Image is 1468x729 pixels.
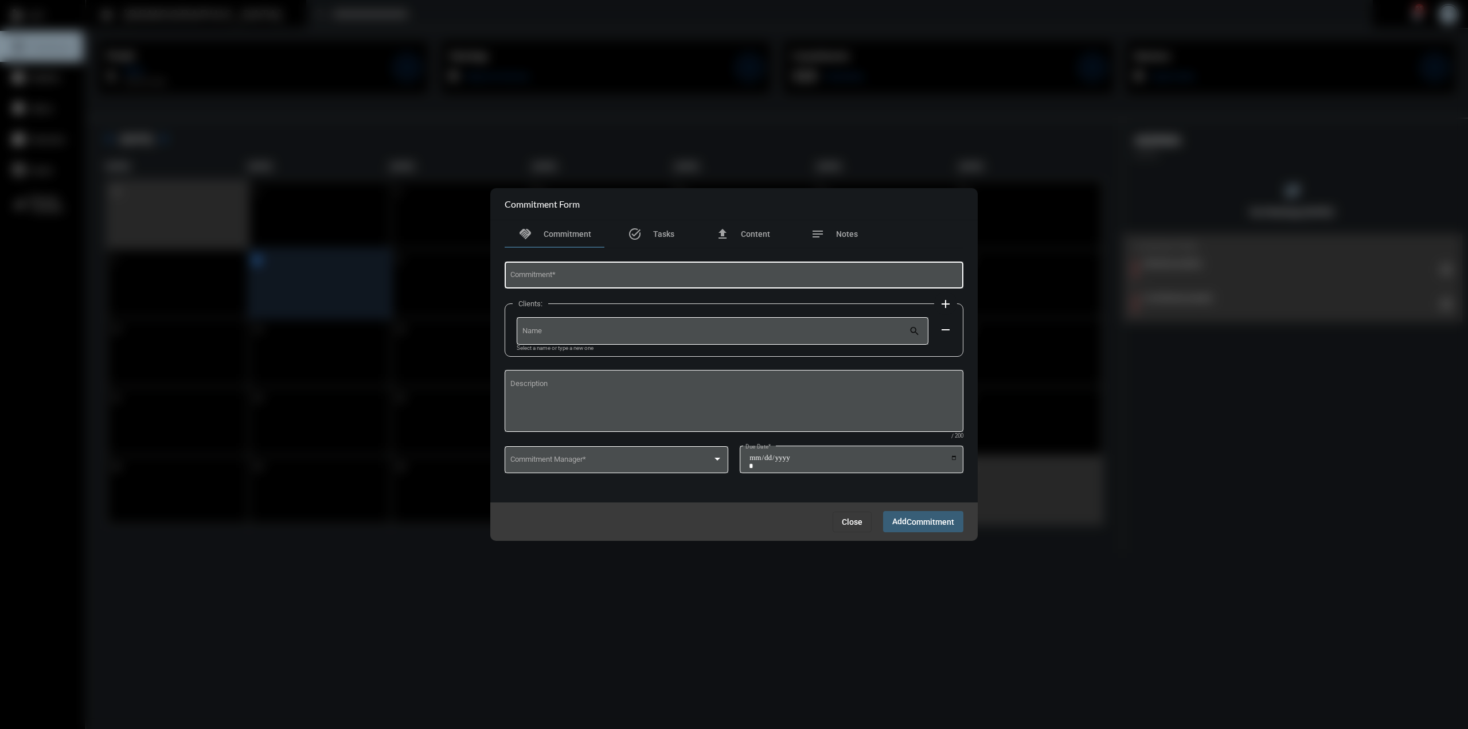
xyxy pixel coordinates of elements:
span: Content [741,229,770,239]
mat-hint: Select a name or type a new one [517,345,594,352]
span: Tasks [653,229,674,239]
label: Clients: [513,299,548,308]
h2: Commitment Form [505,198,580,209]
mat-icon: task_alt [628,227,642,241]
mat-icon: add [939,297,952,311]
mat-icon: search [909,325,923,339]
mat-icon: handshake [518,227,532,241]
mat-icon: notes [811,227,825,241]
span: Close [842,517,862,527]
span: Commitment [544,229,591,239]
button: AddCommitment [883,511,963,532]
span: Add [892,517,954,526]
mat-icon: remove [939,323,952,337]
mat-icon: file_upload [716,227,729,241]
span: Commitment [907,517,954,527]
button: Close [833,512,872,532]
mat-hint: / 200 [951,433,963,439]
span: Notes [836,229,858,239]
